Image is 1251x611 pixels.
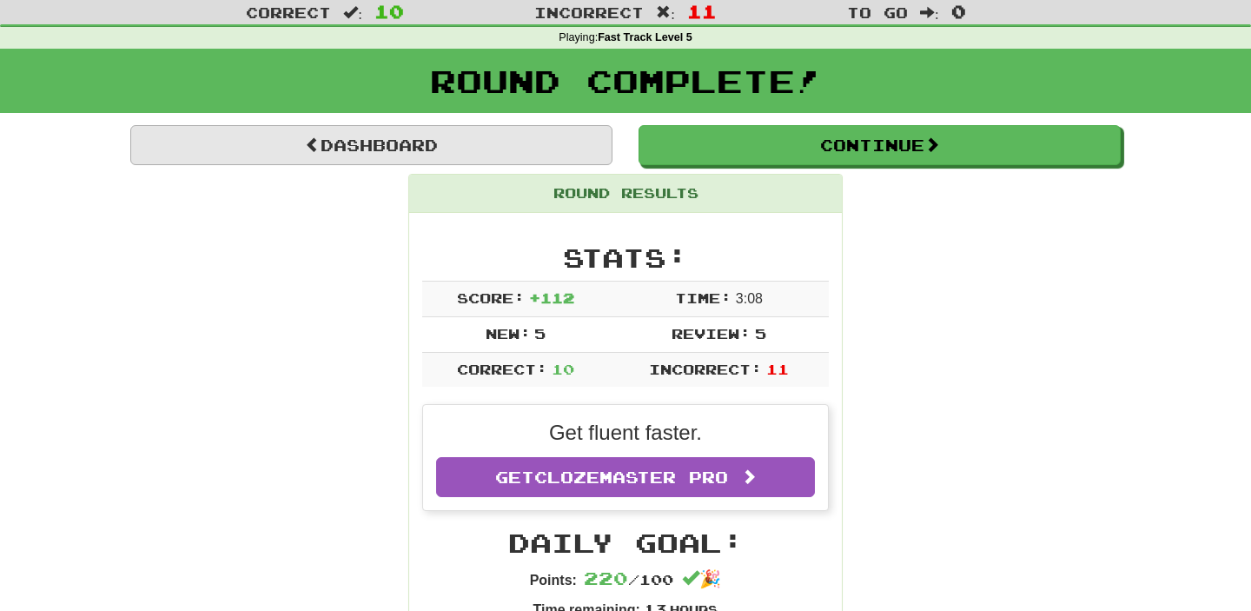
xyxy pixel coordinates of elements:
span: : [920,5,939,20]
span: 🎉 [682,569,721,588]
span: Score: [457,289,525,306]
span: Incorrect [534,3,644,21]
span: 3 : 0 8 [736,291,763,306]
span: 5 [755,325,766,342]
span: Review: [672,325,751,342]
span: Correct: [457,361,547,377]
span: : [656,5,675,20]
h1: Round Complete! [6,63,1245,98]
span: Clozemaster Pro [534,468,728,487]
span: 10 [374,1,404,22]
span: 5 [534,325,546,342]
span: To go [847,3,908,21]
span: Correct [246,3,331,21]
h2: Daily Goal: [422,528,829,557]
span: 11 [687,1,717,22]
span: 11 [766,361,789,377]
span: : [343,5,362,20]
span: 0 [951,1,966,22]
span: Time: [675,289,731,306]
div: Round Results [409,175,842,213]
span: / 100 [584,571,673,588]
span: + 112 [529,289,574,306]
h2: Stats: [422,243,829,272]
span: 220 [584,568,628,588]
strong: Points: [530,573,577,588]
a: Dashboard [130,125,612,165]
a: GetClozemaster Pro [436,457,815,497]
span: Incorrect: [649,361,762,377]
span: 10 [552,361,574,377]
strong: Fast Track Level 5 [598,31,692,43]
p: Get fluent faster. [436,418,815,448]
button: Continue [639,125,1121,165]
span: New: [486,325,531,342]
